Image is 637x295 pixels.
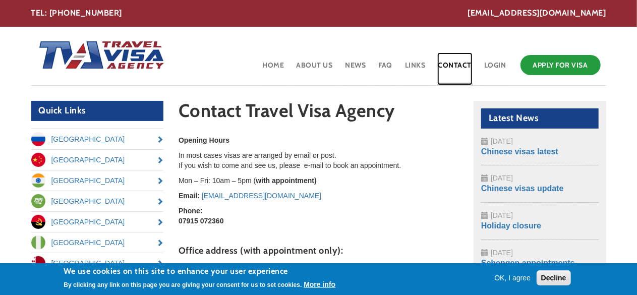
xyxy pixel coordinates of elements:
a: Chinese visas latest [481,147,558,156]
strong: Office address (with appointment only): [179,245,343,256]
strong: with appointment) [256,176,317,185]
p: In most cases visas are arranged by email or post. If you wish to come and see us, please e-mail ... [179,150,458,170]
a: Chinese visas update [481,184,564,193]
a: Schengen appointments updated [481,259,575,279]
a: FAQ [378,52,394,85]
span: [DATE] [491,211,513,219]
p: Mon – Fri: 10am – 5pm ( [179,175,458,186]
a: About Us [296,52,334,85]
strong: Opening Hours [179,136,229,144]
a: [GEOGRAPHIC_DATA] [31,253,164,273]
h1: Contact Travel Visa Agency [179,101,458,126]
span: [DATE] [491,174,513,182]
a: [GEOGRAPHIC_DATA] [31,232,164,253]
div: TEL: [PHONE_NUMBER] [31,8,606,19]
a: [EMAIL_ADDRESS][DOMAIN_NAME] [468,8,606,19]
a: [GEOGRAPHIC_DATA] [31,191,164,211]
span: [DATE] [491,137,513,145]
strong: Email: [179,192,200,200]
span: [DATE] [491,249,513,257]
button: OK, I agree [490,273,535,283]
p: By clicking any link on this page you are giving your consent for us to set cookies. [64,281,302,288]
a: Links [404,52,427,85]
h2: Latest News [481,108,599,129]
a: Home [262,52,285,85]
a: Login [483,52,507,85]
button: Decline [537,270,571,285]
a: [GEOGRAPHIC_DATA] [31,212,164,232]
h2: We use cookies on this site to enhance your user experience [64,266,335,277]
a: [GEOGRAPHIC_DATA] [31,170,164,191]
a: Contact [437,52,473,85]
img: Home [31,31,165,81]
button: More info [304,279,335,289]
strong: 07915 072360 [179,217,224,225]
a: Holiday closure [481,221,541,230]
a: Apply for Visa [520,55,601,75]
a: [GEOGRAPHIC_DATA] [31,129,164,149]
a: News [344,52,367,85]
strong: Phone: [179,207,202,215]
a: [EMAIL_ADDRESS][DOMAIN_NAME] [202,192,321,200]
a: [GEOGRAPHIC_DATA] [31,150,164,170]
